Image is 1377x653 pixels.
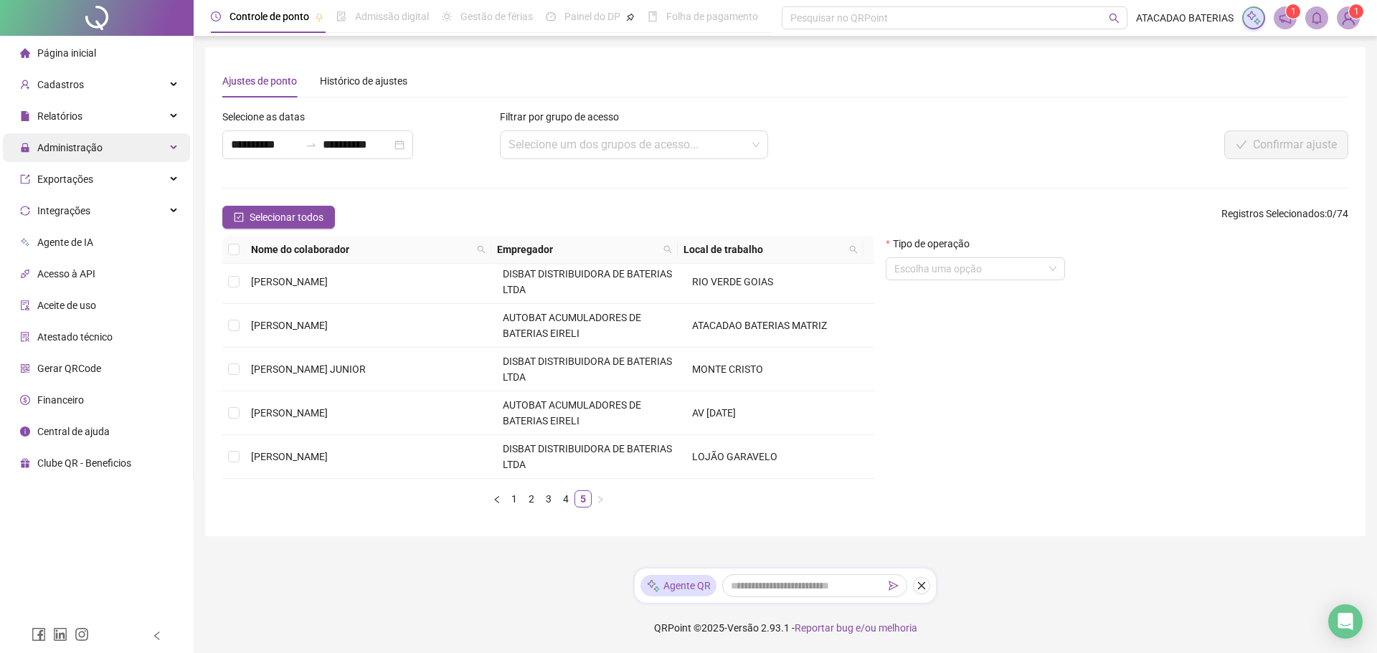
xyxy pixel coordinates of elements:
span: lock [20,143,30,153]
span: Cadastros [37,79,84,90]
li: 4 [557,490,574,507]
sup: 1 [1286,4,1300,19]
span: Folha de pagamento [666,11,758,22]
span: Gerar QRCode [37,363,101,374]
label: Filtrar por grupo de acesso [500,109,628,125]
li: 2 [523,490,540,507]
span: close [917,581,927,591]
img: 76675 [1338,7,1359,29]
div: Histórico de ajustes [320,73,407,89]
label: Tipo de operação [886,236,978,252]
span: dollar [20,395,30,405]
span: RIO VERDE GOIAS [692,276,773,287]
span: notification [1279,11,1292,24]
span: Gestão de férias [460,11,533,22]
div: Open Intercom Messenger [1328,604,1363,639]
span: book [648,11,658,22]
span: Financeiro [37,394,84,406]
span: Integrações [37,205,90,216]
span: Controle de ponto [229,11,309,22]
span: audit [20,300,30,310]
a: 2 [524,491,539,507]
span: Clube QR - Beneficios [37,457,131,469]
span: qrcode [20,363,30,373]
span: Atestado técnico [37,331,113,343]
span: AUTOBAT ACUMULADORES DE BATERIAS EIRELI [503,312,641,339]
span: DISBAT DISTRIBUIDORA DE BATERIAS LTDA [503,356,672,383]
span: export [20,174,30,184]
span: search [661,239,675,260]
span: Agente de IA [37,237,93,248]
span: Admissão digital [355,11,429,22]
span: search [663,245,672,254]
span: swap-right [306,139,317,151]
span: search [1109,13,1120,24]
span: left [493,495,501,504]
li: Página anterior [488,490,506,507]
span: Registros Selecionados [1221,208,1325,219]
span: [PERSON_NAME] JUNIOR [251,363,366,375]
span: left [152,631,162,641]
span: search [477,245,486,254]
li: 3 [540,490,557,507]
a: 1 [506,491,522,507]
span: : 0 / 74 [1221,206,1348,229]
span: Relatórios [37,110,82,122]
span: user-add [20,80,30,90]
button: left [488,490,506,507]
span: [PERSON_NAME] [251,276,328,287]
span: linkedin [53,627,67,642]
span: file [20,111,30,121]
a: 4 [558,491,574,507]
footer: QRPoint © 2025 - 2.93.1 - [194,603,1377,653]
img: sparkle-icon.fc2bf0ac1784a2077858766a79e2daf3.svg [1246,10,1262,26]
span: Aceite de uso [37,300,96,311]
span: Painel do DP [564,11,620,22]
a: 5 [575,491,591,507]
span: MONTE CRISTO [692,363,763,375]
li: Próxima página [592,490,609,507]
span: AV [DATE] [692,407,736,419]
span: solution [20,332,30,342]
span: Exportações [37,173,93,185]
label: Selecione as datas [222,109,314,125]
button: Selecionar todos [222,206,335,229]
span: clock-circle [211,11,221,22]
li: 5 [574,490,592,507]
span: AUTOBAT ACUMULADORES DE BATERIAS EIRELI [503,399,641,426]
span: right [596,495,605,504]
img: sparkle-icon.fc2bf0ac1784a2077858766a79e2daf3.svg [646,578,661,594]
span: info-circle [20,426,30,437]
span: [PERSON_NAME] [251,407,328,419]
span: Selecionar todos [250,209,323,225]
span: pushpin [626,13,635,22]
span: search [474,239,488,260]
span: send [889,581,899,591]
span: 1 [1354,6,1359,16]
span: LOJÃO GARAVELO [692,451,777,462]
div: Ajustes de ponto [222,73,297,89]
span: search [849,245,858,254]
span: sun [442,11,452,22]
span: file-done [336,11,346,22]
span: ATACADAO BATERIAS [1136,10,1234,26]
span: Versão [727,622,759,634]
span: facebook [32,627,46,642]
span: Administração [37,142,103,153]
span: ATACADAO BATERIAS MATRIZ [692,320,827,331]
a: 3 [541,491,557,507]
button: right [592,490,609,507]
span: to [306,139,317,151]
span: search [846,239,861,260]
span: DISBAT DISTRIBUIDORA DE BATERIAS LTDA [503,443,672,470]
span: dashboard [546,11,556,22]
span: Empregador [497,242,658,257]
span: home [20,48,30,58]
span: Acesso à API [37,268,95,280]
li: 1 [506,490,523,507]
span: bell [1310,11,1323,24]
span: instagram [75,627,89,642]
span: [PERSON_NAME] [251,320,328,331]
span: gift [20,458,30,468]
button: Confirmar ajuste [1224,130,1348,159]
